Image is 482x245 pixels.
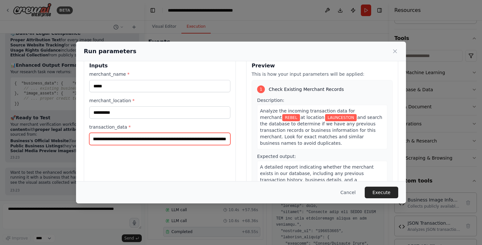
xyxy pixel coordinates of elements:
button: Cancel [335,187,361,198]
div: 1 [257,85,265,93]
span: A detailed report indicating whether the merchant exists in our database, including any previous ... [260,164,382,195]
span: Expected output: [257,154,296,159]
button: Execute [365,187,398,198]
h3: Preview [252,62,393,70]
h3: Inputs [89,62,230,70]
label: merchant_location [89,97,230,104]
span: and search the database to determine if we have any previous transaction records or business info... [260,115,382,146]
span: Variable: merchant_name [282,114,300,121]
span: Description: [257,98,284,103]
label: transaction_data [89,124,230,130]
label: merchant_name [89,71,230,77]
span: Analyze the incoming transaction data for merchant [260,108,355,120]
h2: Run parameters [84,47,136,56]
span: Check Existing Merchant Records [269,86,344,93]
span: at location [301,115,324,120]
p: This is how your input parameters will be applied: [252,71,393,77]
span: Variable: merchant_location [325,114,357,121]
